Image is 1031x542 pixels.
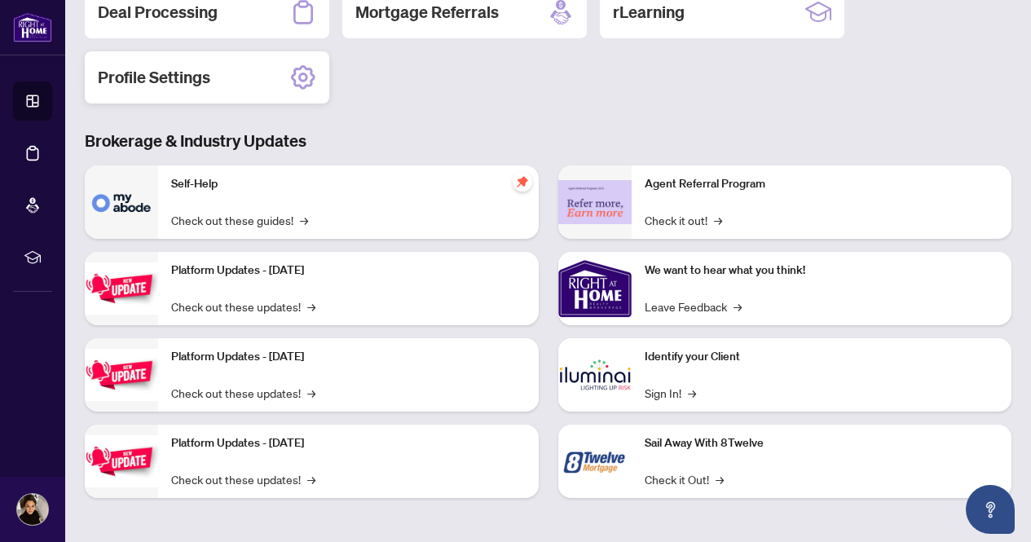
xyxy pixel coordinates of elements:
[307,297,315,315] span: →
[85,130,1011,152] h3: Brokerage & Industry Updates
[307,384,315,402] span: →
[558,338,632,412] img: Identify your Client
[645,211,722,229] a: Check it out!→
[307,470,315,488] span: →
[716,470,724,488] span: →
[300,211,308,229] span: →
[613,1,685,24] h2: rLearning
[645,175,999,193] p: Agent Referral Program
[645,297,742,315] a: Leave Feedback→
[171,348,526,366] p: Platform Updates - [DATE]
[645,470,724,488] a: Check it Out!→
[645,384,696,402] a: Sign In!→
[171,175,526,193] p: Self-Help
[558,252,632,325] img: We want to hear what you think!
[645,348,999,366] p: Identify your Client
[688,384,696,402] span: →
[966,485,1015,534] button: Open asap
[558,425,632,498] img: Sail Away With 8Twelve
[171,262,526,280] p: Platform Updates - [DATE]
[558,180,632,225] img: Agent Referral Program
[734,297,742,315] span: →
[171,211,308,229] a: Check out these guides!→
[85,349,158,400] img: Platform Updates - July 8, 2025
[645,262,999,280] p: We want to hear what you think!
[85,435,158,487] img: Platform Updates - June 23, 2025
[171,470,315,488] a: Check out these updates!→
[645,434,999,452] p: Sail Away With 8Twelve
[714,211,722,229] span: →
[171,434,526,452] p: Platform Updates - [DATE]
[17,494,48,525] img: Profile Icon
[98,1,218,24] h2: Deal Processing
[171,384,315,402] a: Check out these updates!→
[85,262,158,314] img: Platform Updates - July 21, 2025
[513,172,532,192] span: pushpin
[171,297,315,315] a: Check out these updates!→
[13,12,52,42] img: logo
[355,1,499,24] h2: Mortgage Referrals
[98,66,210,89] h2: Profile Settings
[85,165,158,239] img: Self-Help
